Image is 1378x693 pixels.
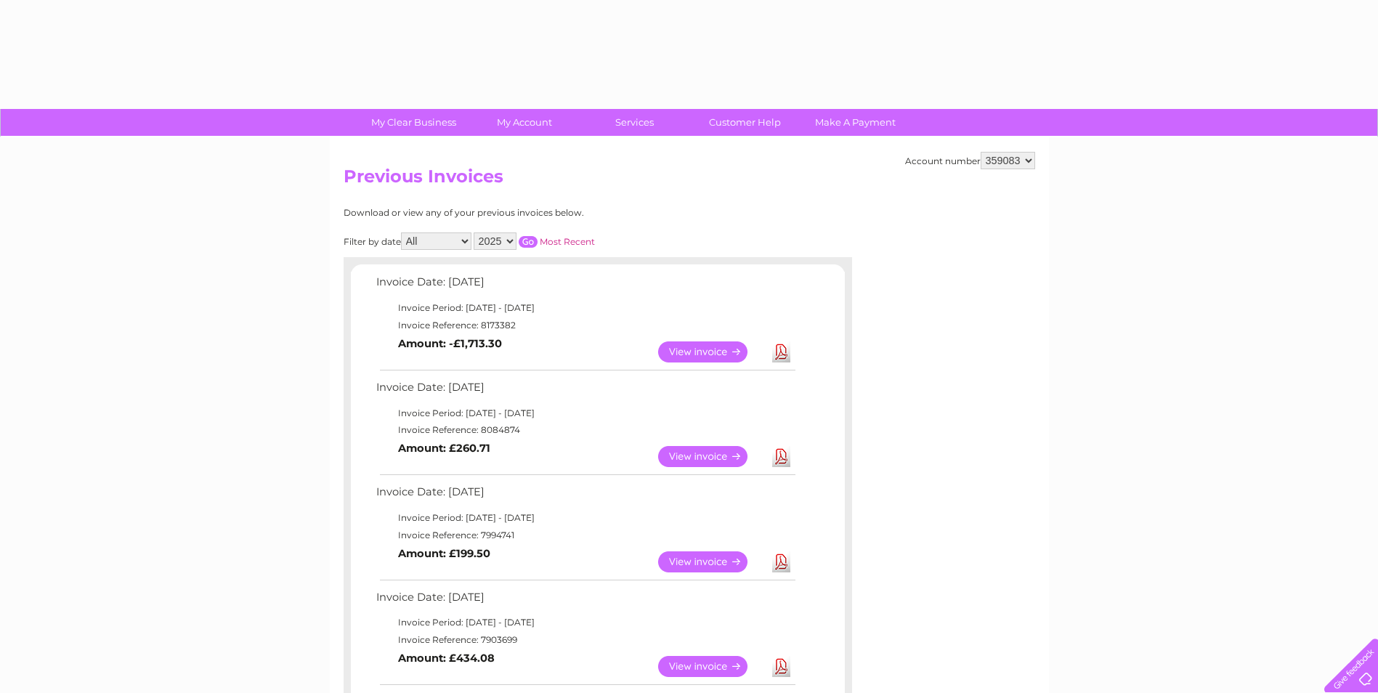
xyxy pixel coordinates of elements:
td: Invoice Date: [DATE] [373,482,798,509]
td: Invoice Date: [DATE] [373,272,798,299]
div: Filter by date [344,232,725,250]
a: Make A Payment [795,109,915,136]
a: View [658,341,765,362]
a: My Account [464,109,584,136]
a: Services [575,109,694,136]
b: Amount: £199.50 [398,547,490,560]
td: Invoice Period: [DATE] - [DATE] [373,509,798,527]
a: View [658,551,765,572]
a: Most Recent [540,236,595,247]
td: Invoice Period: [DATE] - [DATE] [373,405,798,422]
a: My Clear Business [354,109,474,136]
td: Invoice Reference: 8173382 [373,317,798,334]
td: Invoice Reference: 8084874 [373,421,798,439]
b: Amount: -£1,713.30 [398,337,502,350]
div: Account number [905,152,1035,169]
td: Invoice Reference: 7994741 [373,527,798,544]
a: Download [772,341,790,362]
a: Customer Help [685,109,805,136]
a: View [658,656,765,677]
h2: Previous Invoices [344,166,1035,194]
td: Invoice Date: [DATE] [373,378,798,405]
a: Download [772,446,790,467]
b: Amount: £434.08 [398,652,495,665]
td: Invoice Reference: 7903699 [373,631,798,649]
a: View [658,446,765,467]
td: Invoice Period: [DATE] - [DATE] [373,299,798,317]
a: Download [772,551,790,572]
a: Download [772,656,790,677]
b: Amount: £260.71 [398,442,490,455]
td: Invoice Date: [DATE] [373,588,798,615]
div: Download or view any of your previous invoices below. [344,208,725,218]
td: Invoice Period: [DATE] - [DATE] [373,614,798,631]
